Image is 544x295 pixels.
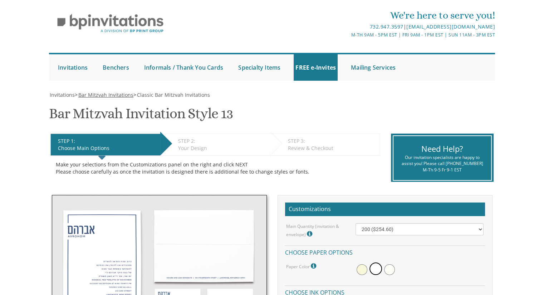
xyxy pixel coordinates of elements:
[294,54,338,81] a: FREE e-Invites
[369,23,403,30] a: 732.947.3597
[288,145,376,152] div: Review & Checkout
[133,91,210,98] span: >
[349,54,397,81] a: Mailing Services
[286,223,345,239] label: Main Quantity (invitation & envelope)
[78,91,133,98] a: Bar Mitzvah Invitations
[49,9,172,38] img: BP Invitation Loft
[58,145,157,152] div: Choose Main Options
[178,145,266,152] div: Your Design
[288,137,376,145] div: STEP 3:
[142,54,225,81] a: Informals / Thank You Cards
[58,137,157,145] div: STEP 1:
[75,91,133,98] span: >
[399,154,486,172] div: Our invitation specialists are happy to assist you! Please call [PHONE_NUMBER] M-Th 9-5 Fr 9-1 EST
[101,54,131,81] a: Benchers
[236,54,282,81] a: Specialty Items
[49,91,75,98] a: Invitations
[399,143,486,154] div: Need Help?
[50,91,75,98] span: Invitations
[286,261,318,271] label: Paper Color
[285,202,485,216] h2: Customizations
[137,91,210,98] span: Classic Bar Mitzvah Invitations
[198,8,495,22] div: We're here to serve you!
[198,31,495,39] div: M-Th 9am - 5pm EST | Fri 9am - 1pm EST | Sun 11am - 3pm EST
[178,137,266,145] div: STEP 2:
[136,91,210,98] a: Classic Bar Mitzvah Invitations
[198,22,495,31] div: |
[56,161,374,175] div: Make your selections from the Customizations panel on the right and click NEXT Please choose care...
[406,23,495,30] a: [EMAIL_ADDRESS][DOMAIN_NAME]
[56,54,89,81] a: Invitations
[49,106,233,127] h1: Bar Mitzvah Invitation Style 13
[285,245,485,258] h4: Choose paper options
